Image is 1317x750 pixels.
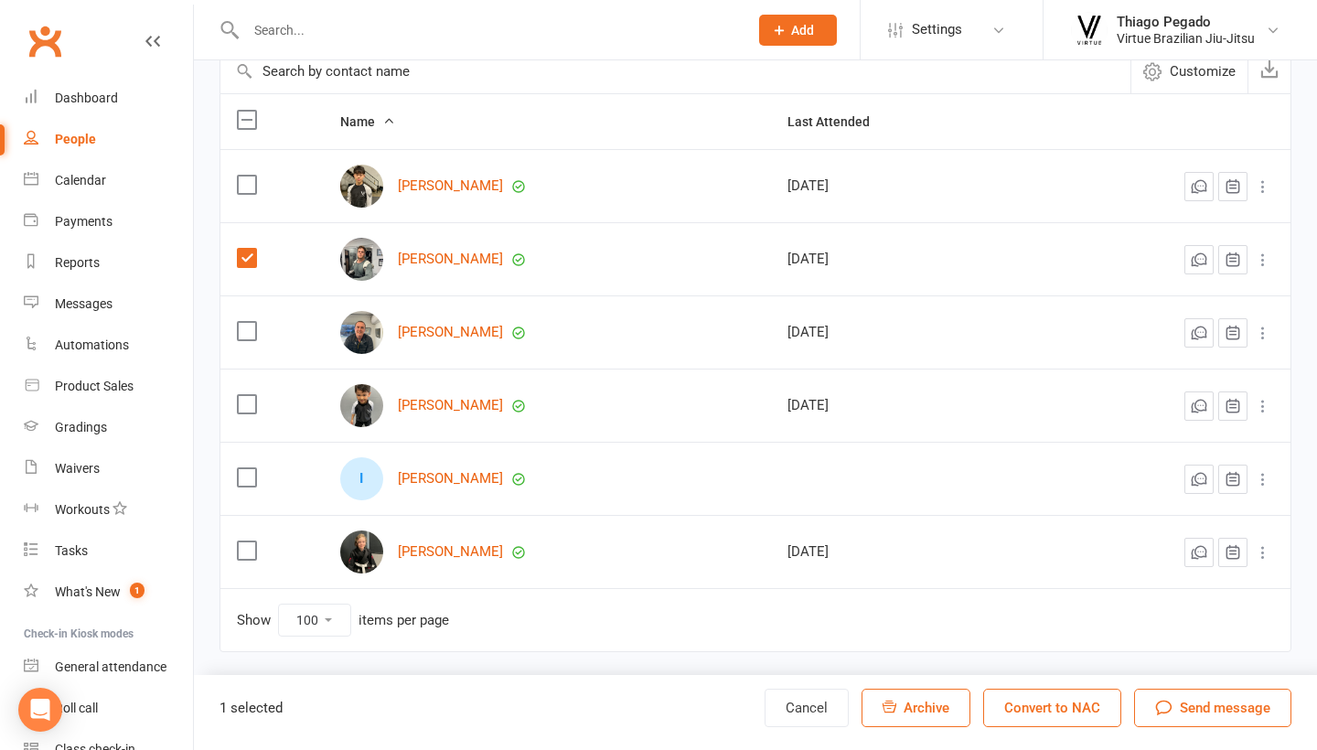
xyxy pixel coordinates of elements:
[340,457,383,500] div: I
[55,461,100,476] div: Waivers
[24,78,193,119] a: Dashboard
[1117,14,1255,30] div: Thiago Pegado
[55,659,166,674] div: General attendance
[787,111,890,133] button: Last Attended
[24,572,193,613] a: What's New1
[24,366,193,407] a: Product Sales
[55,296,112,311] div: Messages
[765,689,849,727] button: Cancel
[1134,689,1291,727] button: Send message
[340,111,395,133] button: Name
[55,214,112,229] div: Payments
[24,647,193,688] a: General attendance kiosk mode
[1117,30,1255,47] div: Virtue Brazilian Jiu-Jitsu
[230,700,283,716] span: selected
[24,489,193,530] a: Workouts
[55,701,98,715] div: Roll call
[130,583,145,598] span: 1
[55,255,100,270] div: Reports
[24,119,193,160] a: People
[24,407,193,448] a: Gradings
[55,337,129,352] div: Automations
[398,178,503,194] a: [PERSON_NAME]
[398,252,503,267] a: [PERSON_NAME]
[55,132,96,146] div: People
[1071,12,1108,48] img: thumb_image1568934240.png
[787,114,890,129] span: Last Attended
[1130,49,1247,93] button: Customize
[787,398,1027,413] div: [DATE]
[904,700,949,716] span: Archive
[24,284,193,325] a: Messages
[55,584,121,599] div: What's New
[1170,60,1236,82] span: Customize
[24,530,193,572] a: Tasks
[862,689,970,727] button: Archive
[398,544,503,560] a: [PERSON_NAME]
[24,201,193,242] a: Payments
[787,325,1027,340] div: [DATE]
[55,91,118,105] div: Dashboard
[398,325,503,340] a: [PERSON_NAME]
[340,114,395,129] span: Name
[18,688,62,732] div: Open Intercom Messenger
[912,9,962,50] span: Settings
[55,543,88,558] div: Tasks
[220,49,1130,93] input: Search by contact name
[219,697,283,719] div: 1
[787,252,1027,267] div: [DATE]
[24,325,193,366] a: Automations
[24,448,193,489] a: Waivers
[983,689,1121,727] button: Convert to NAC
[55,502,110,517] div: Workouts
[787,178,1027,194] div: [DATE]
[791,23,814,37] span: Add
[398,471,503,487] a: [PERSON_NAME]
[55,173,106,187] div: Calendar
[241,17,735,43] input: Search...
[1180,697,1270,719] span: Send message
[22,18,68,64] a: Clubworx
[24,160,193,201] a: Calendar
[398,398,503,413] a: [PERSON_NAME]
[359,613,449,628] div: items per page
[55,379,134,393] div: Product Sales
[237,604,449,637] div: Show
[759,15,837,46] button: Add
[24,688,193,729] a: Roll call
[787,544,1027,560] div: [DATE]
[24,242,193,284] a: Reports
[55,420,107,434] div: Gradings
